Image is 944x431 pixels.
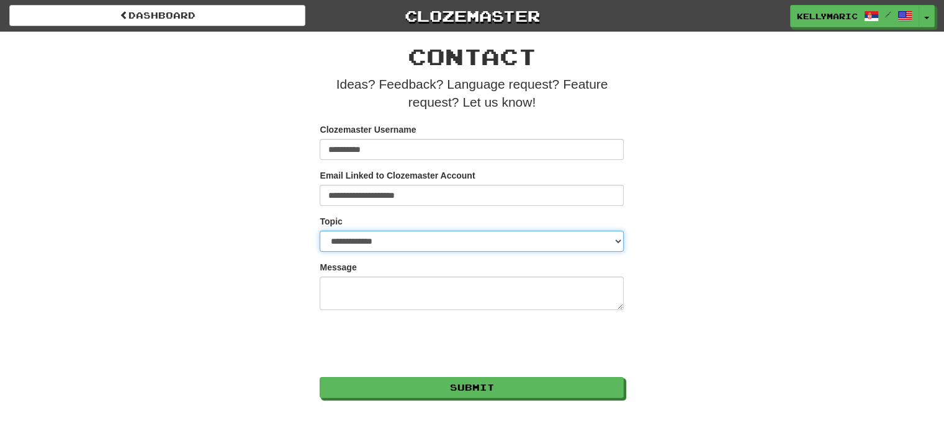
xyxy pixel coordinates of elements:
label: Message [320,261,356,273]
p: Ideas? Feedback? Language request? Feature request? Let us know! [320,75,624,112]
label: Email Linked to Clozemaster Account [320,169,475,182]
a: KellyMaric / [790,5,919,27]
a: Clozemaster [324,5,620,27]
iframe: reCAPTCHA [320,319,508,368]
span: / [885,10,891,19]
span: KellyMaric [797,11,858,22]
button: Submit [320,377,624,398]
label: Clozemaster Username [320,123,416,136]
h1: Contact [320,44,624,69]
label: Topic [320,215,342,228]
a: Dashboard [9,5,305,26]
